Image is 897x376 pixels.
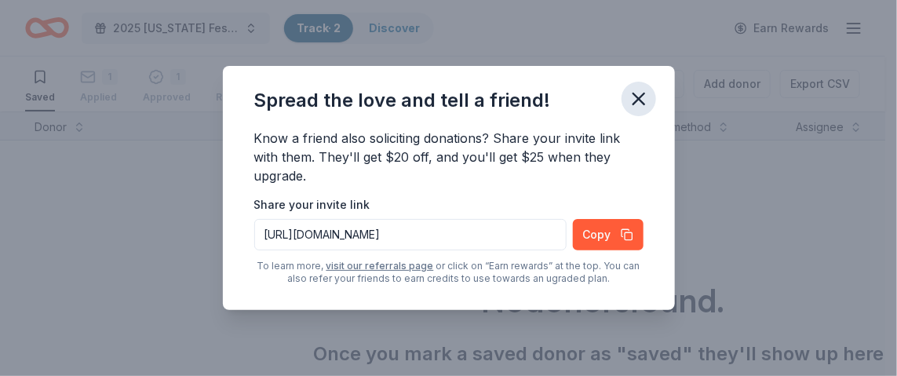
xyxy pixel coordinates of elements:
div: Know a friend also soliciting donations? Share your invite link with them. They'll get $20 off, a... [254,129,644,188]
button: Copy [573,219,644,250]
div: To learn more, or click on “Earn rewards” at the top. You can also refer your friends to earn cre... [254,260,644,285]
label: Share your invite link [254,197,370,213]
a: visit our referrals page [326,260,434,272]
div: Spread the love and tell a friend! [254,88,551,113]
